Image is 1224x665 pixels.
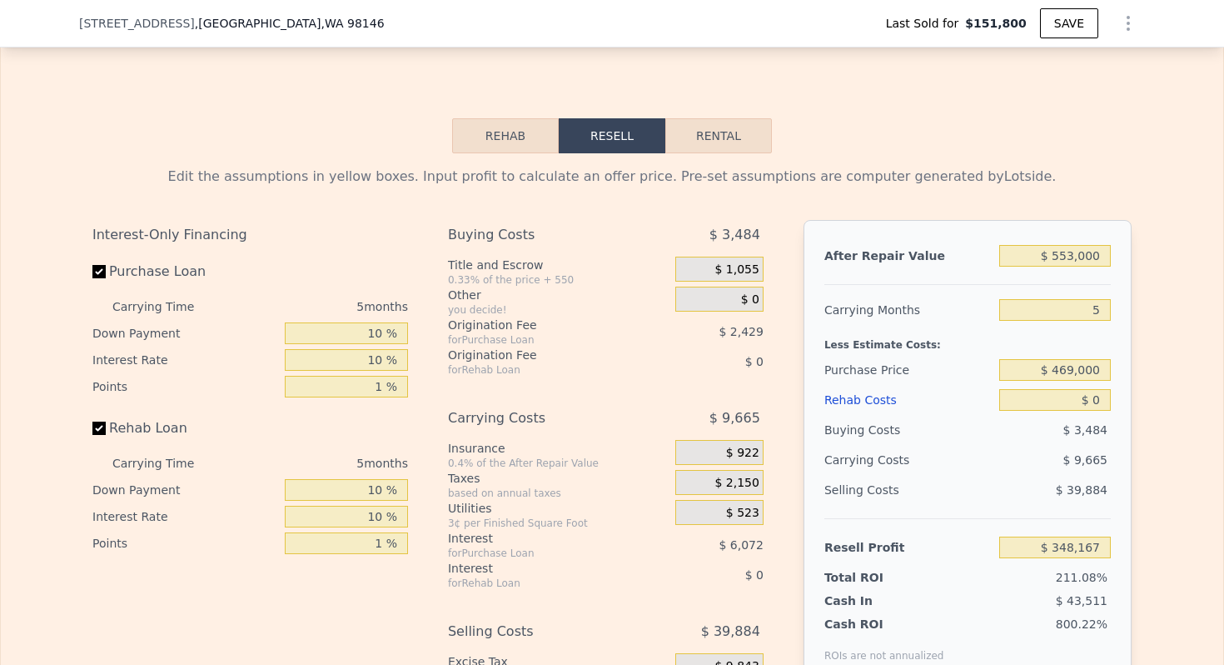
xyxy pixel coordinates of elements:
span: $ 9,665 [709,403,760,433]
div: based on annual taxes [448,487,669,500]
label: Rehab Loan [92,413,278,443]
span: $ 0 [745,355,764,368]
button: SAVE [1040,8,1098,38]
input: Purchase Loan [92,265,106,278]
div: Carrying Costs [824,445,928,475]
span: $ 1,055 [714,262,759,277]
input: Rehab Loan [92,422,106,435]
div: Interest Rate [92,503,278,530]
span: $ 39,884 [701,617,760,647]
span: , [GEOGRAPHIC_DATA] [195,15,385,32]
div: Selling Costs [448,617,634,647]
div: Carrying Time [112,293,221,320]
div: Buying Costs [824,415,993,445]
span: 800.22% [1056,617,1107,631]
span: [STREET_ADDRESS] [79,15,195,32]
div: ROIs are not annualized [824,632,944,662]
div: Cash ROI [824,616,944,632]
div: Interest Rate [92,347,278,373]
span: $ 0 [741,292,759,307]
span: 211.08% [1056,571,1107,584]
span: , WA 98146 [321,17,384,30]
div: 5 months [227,450,408,477]
span: $ 3,484 [709,220,760,250]
div: Interest [448,530,634,547]
button: Show Options [1112,7,1145,40]
span: Last Sold for [886,15,966,32]
div: 0.4% of the After Repair Value [448,457,669,470]
button: Rehab [452,118,559,153]
div: 5 months [227,293,408,320]
div: Origination Fee [448,317,634,333]
div: for Purchase Loan [448,547,634,560]
div: Title and Escrow [448,257,669,273]
span: $ 43,511 [1056,594,1107,607]
div: Carrying Costs [448,403,634,433]
div: Down Payment [92,477,278,503]
span: $ 922 [726,446,759,461]
div: 3¢ per Finished Square Foot [448,517,669,530]
div: Rehab Costs [824,385,993,415]
span: $ 2,150 [714,476,759,491]
div: Edit the assumptions in yellow boxes. Input profit to calculate an offer price. Pre-set assumptio... [92,167,1132,187]
span: $ 6,072 [719,538,763,552]
div: Utilities [448,500,669,517]
div: Points [92,530,278,557]
span: $ 3,484 [1063,423,1107,437]
div: Total ROI [824,569,928,586]
div: Carrying Months [824,295,993,325]
div: Origination Fee [448,347,634,363]
div: Buying Costs [448,220,634,250]
span: $ 523 [726,506,759,521]
div: Points [92,373,278,400]
div: Interest [448,560,634,577]
div: you decide! [448,303,669,317]
div: Selling Costs [824,475,993,505]
div: for Rehab Loan [448,363,634,377]
div: Interest-Only Financing [92,220,408,250]
span: $ 39,884 [1056,483,1107,497]
span: $ 0 [745,568,764,582]
label: Purchase Loan [92,257,278,287]
button: Rental [665,118,772,153]
span: $ 9,665 [1063,453,1107,467]
button: Resell [559,118,665,153]
div: for Purchase Loan [448,333,634,347]
span: $ 2,429 [719,325,763,338]
div: After Repair Value [824,241,993,271]
span: $151,800 [965,15,1027,32]
div: Other [448,287,669,303]
div: for Rehab Loan [448,577,634,590]
div: Resell Profit [824,532,993,562]
div: Carrying Time [112,450,221,477]
div: Purchase Price [824,355,993,385]
div: Cash In [824,592,928,609]
div: 0.33% of the price + 550 [448,273,669,287]
div: Down Payment [92,320,278,347]
div: Insurance [448,440,669,457]
div: Less Estimate Costs: [824,325,1111,355]
div: Taxes [448,470,669,487]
